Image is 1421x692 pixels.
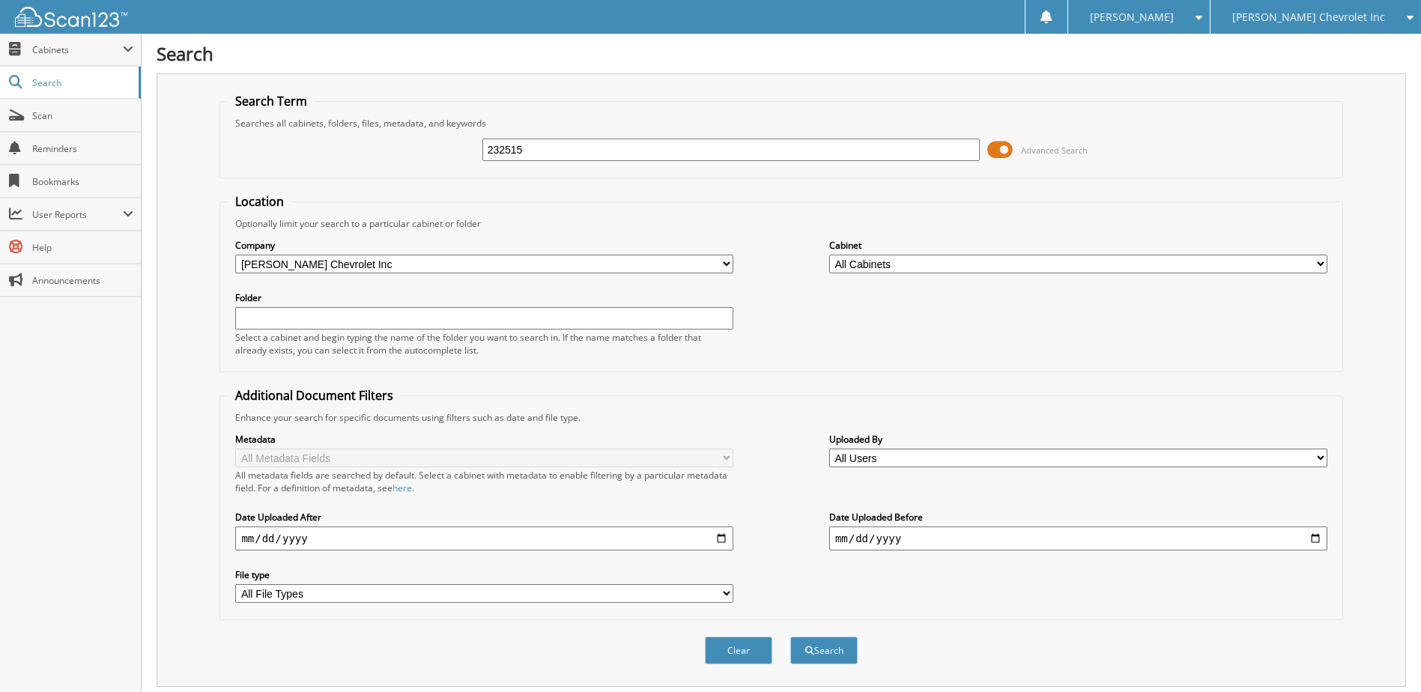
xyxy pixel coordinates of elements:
div: Searches all cabinets, folders, files, metadata, and keywords [228,117,1334,130]
span: Help [32,241,133,254]
input: start [235,526,733,550]
span: Bookmarks [32,175,133,188]
legend: Search Term [228,93,315,109]
div: Optionally limit your search to a particular cabinet or folder [228,217,1334,230]
span: [PERSON_NAME] [1090,13,1174,22]
div: All metadata fields are searched by default. Select a cabinet with metadata to enable filtering b... [235,469,733,494]
button: Clear [705,637,772,664]
span: Announcements [32,274,133,287]
label: File type [235,568,733,581]
h1: Search [157,41,1406,66]
span: Advanced Search [1021,145,1088,156]
label: Date Uploaded Before [829,511,1327,523]
span: Reminders [32,142,133,155]
label: Company [235,239,733,252]
span: Scan [32,109,133,122]
label: Uploaded By [829,433,1327,446]
span: Cabinets [32,43,123,56]
span: Search [32,76,131,89]
label: Metadata [235,433,733,446]
span: [PERSON_NAME] Chevrolet Inc [1232,13,1385,22]
legend: Location [228,193,291,210]
label: Date Uploaded After [235,511,733,523]
label: Cabinet [829,239,1327,252]
label: Folder [235,291,733,304]
input: end [829,526,1327,550]
div: Select a cabinet and begin typing the name of the folder you want to search in. If the name match... [235,331,733,356]
iframe: Chat Widget [1346,620,1421,692]
button: Search [790,637,858,664]
img: scan123-logo-white.svg [15,7,127,27]
div: Enhance your search for specific documents using filters such as date and file type. [228,411,1334,424]
legend: Additional Document Filters [228,387,401,404]
span: User Reports [32,208,123,221]
a: here [393,482,412,494]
